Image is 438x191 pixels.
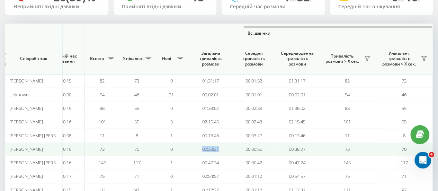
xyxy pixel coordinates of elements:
[123,56,143,61] span: Унікальні
[99,159,106,166] span: 145
[379,51,419,67] span: Унікальні, тривалість розмови > Х сек.
[170,132,173,139] span: 1
[194,51,227,67] span: Загальна тривалість розмови
[230,4,316,10] div: Середній час розмови
[343,159,351,166] span: 145
[11,56,56,61] span: Співробітник
[280,51,313,67] span: Середньоденна тривалість розмови
[100,132,105,139] span: 11
[322,53,362,64] span: Тривалість розмови > Х сек.
[189,74,232,88] td: 01:31:17
[345,146,350,152] span: 73
[189,88,232,101] td: 00:02:01
[402,105,406,111] span: 55
[9,146,43,152] span: [PERSON_NAME]
[189,142,232,156] td: 00:38:27
[9,119,43,125] span: [PERSON_NAME]
[9,159,77,166] span: [PERSON_NAME] [PERSON_NAME]
[402,146,406,152] span: 70
[345,78,350,84] span: 82
[275,129,319,142] td: 00:13:46
[232,142,275,156] td: 00:00:56
[232,74,275,88] td: 00:01:52
[275,142,319,156] td: 00:38:27
[338,4,425,10] div: Середній час очікування
[232,115,275,129] td: 00:02:43
[134,146,139,152] span: 70
[42,102,85,115] td: 00:00:19
[134,92,139,98] span: 46
[170,159,173,166] span: 1
[100,105,105,111] span: 88
[403,132,405,139] span: 8
[100,92,105,98] span: 54
[134,119,139,125] span: 55
[232,129,275,142] td: 00:03:27
[42,115,85,129] td: 00:00:16
[9,78,43,84] span: [PERSON_NAME]
[42,170,85,183] td: 00:00:17
[42,88,85,101] td: 00:00:00
[169,92,174,98] span: 31
[237,51,270,67] span: Середня тривалість розмови
[414,152,431,168] iframe: Intercom live chat
[232,156,275,170] td: 00:00:42
[134,173,139,179] span: 71
[402,173,406,179] span: 71
[88,56,106,61] span: Всього
[170,119,173,125] span: 3
[345,105,350,111] span: 88
[232,102,275,115] td: 00:02:39
[9,105,43,111] span: [PERSON_NAME]
[189,170,232,183] td: 00:54:57
[170,173,173,179] span: 0
[170,105,173,111] span: 0
[345,92,350,98] span: 54
[134,105,139,111] span: 55
[189,156,232,170] td: 00:47:24
[134,78,139,84] span: 73
[105,31,412,36] span: Всі дзвінки
[189,115,232,129] td: 02:15:45
[136,132,138,139] span: 8
[402,92,406,98] span: 46
[133,159,141,166] span: 117
[402,78,406,84] span: 73
[275,156,319,170] td: 00:47:24
[189,102,232,115] td: 01:38:02
[429,152,434,157] span: 4
[345,132,350,139] span: 11
[14,4,100,10] div: Неприйняті вхідні дзвінки
[232,170,275,183] td: 00:01:12
[170,146,173,152] span: 0
[275,74,319,88] td: 01:31:17
[9,173,43,179] span: [PERSON_NAME]
[9,92,28,98] span: Unknown
[401,159,408,166] span: 117
[275,88,319,101] td: 00:02:01
[158,56,175,61] span: Нові
[100,173,105,179] span: 75
[275,115,319,129] td: 02:15:45
[275,170,319,183] td: 00:54:57
[170,78,173,84] span: 0
[122,4,208,10] div: Прийняті вхідні дзвінки
[99,119,106,125] span: 101
[232,88,275,101] td: 00:01:01
[42,74,85,88] td: 00:00:15
[345,173,350,179] span: 75
[9,132,77,139] span: [PERSON_NAME] [PERSON_NAME]
[47,53,79,64] span: Середній час очікування
[343,119,351,125] span: 101
[275,102,319,115] td: 01:38:02
[100,146,105,152] span: 73
[42,156,85,170] td: 00:00:16
[402,119,406,125] span: 55
[42,142,85,156] td: 00:00:16
[189,129,232,142] td: 00:13:46
[42,129,85,142] td: 00:00:08
[100,78,105,84] span: 82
